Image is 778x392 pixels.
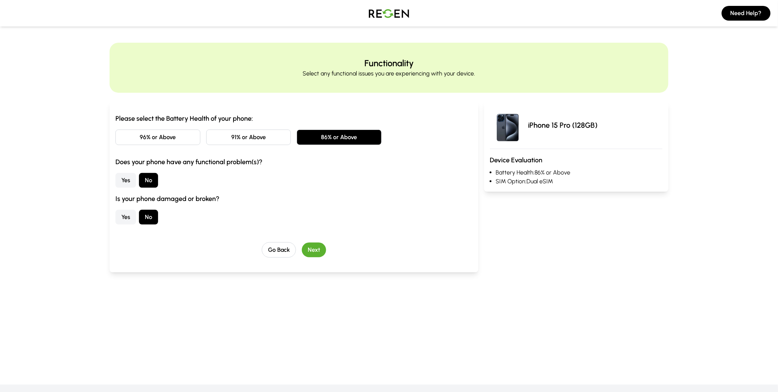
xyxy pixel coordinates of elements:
button: 86% or Above [297,130,382,145]
h3: Device Evaluation [490,155,663,165]
button: Next [302,243,326,257]
button: No [139,210,158,225]
button: 96% or Above [115,130,200,145]
button: Need Help? [722,6,771,21]
li: SIM Option: Dual eSIM [496,177,663,186]
p: Select any functional issues you are experiencing with your device. [303,69,475,78]
h3: Is your phone damaged or broken? [115,194,472,204]
img: iPhone 15 Pro [490,107,525,143]
button: No [139,173,158,188]
p: iPhone 15 Pro (128GB) [528,120,598,130]
li: Battery Health: 86% or Above [496,168,663,177]
button: Go Back [262,242,296,258]
h3: Please select the Battery Health of your phone: [115,113,472,124]
button: 91% or Above [206,130,291,145]
h2: Functionality [364,57,414,69]
img: Logo [363,3,415,24]
button: Yes [115,210,136,225]
button: Yes [115,173,136,188]
h3: Does your phone have any functional problem(s)? [115,157,472,167]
